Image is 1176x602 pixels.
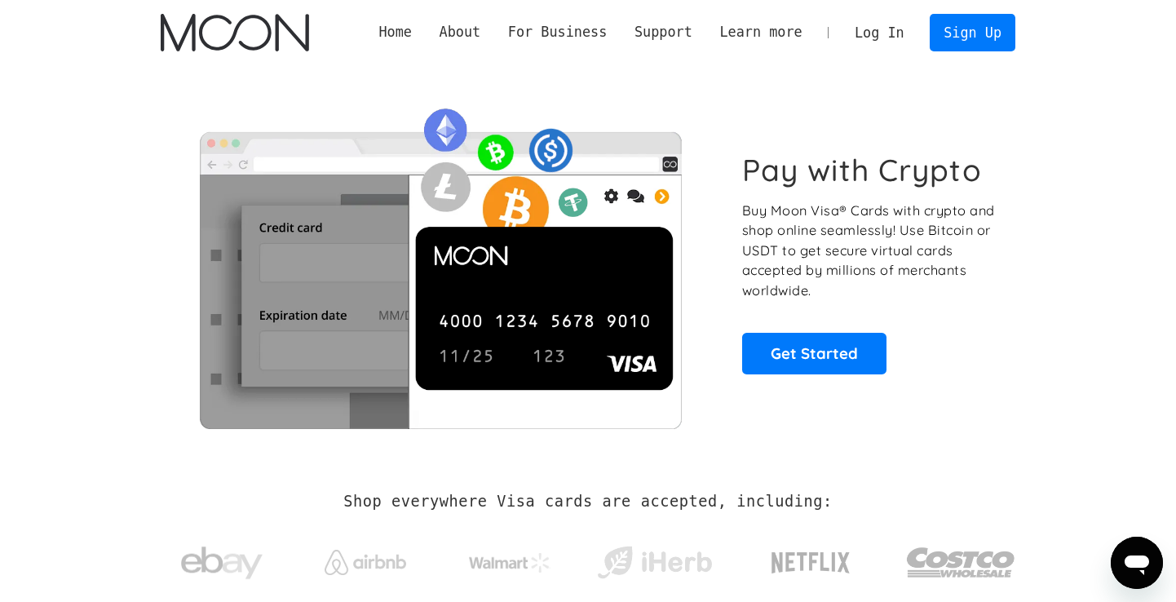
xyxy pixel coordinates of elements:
[634,22,692,42] div: Support
[181,538,263,589] img: ebay
[426,22,494,42] div: About
[742,201,997,301] p: Buy Moon Visa® Cards with crypto and shop online seamlessly! Use Bitcoin or USDT to get secure vi...
[325,550,406,575] img: Airbnb
[930,14,1015,51] a: Sign Up
[469,553,550,573] img: Walmart
[770,542,851,583] img: Netflix
[508,22,607,42] div: For Business
[161,14,308,51] img: Moon Logo
[365,22,426,42] a: Home
[161,14,308,51] a: home
[906,532,1015,593] img: Costco
[161,521,282,597] a: ebay
[742,333,886,374] a: Get Started
[742,152,982,188] h1: Pay with Crypto
[343,493,832,511] h2: Shop everywhere Visa cards are accepted, including:
[305,533,427,583] a: Airbnb
[1111,537,1163,589] iframe: Button to launch messaging window
[706,22,816,42] div: Learn more
[621,22,705,42] div: Support
[161,97,719,428] img: Moon Cards let you spend your crypto anywhere Visa is accepted.
[841,15,917,51] a: Log In
[738,526,884,591] a: Netflix
[449,537,571,581] a: Walmart
[440,22,481,42] div: About
[594,542,715,584] img: iHerb
[494,22,621,42] div: For Business
[906,516,1015,601] a: Costco
[594,525,715,592] a: iHerb
[719,22,802,42] div: Learn more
